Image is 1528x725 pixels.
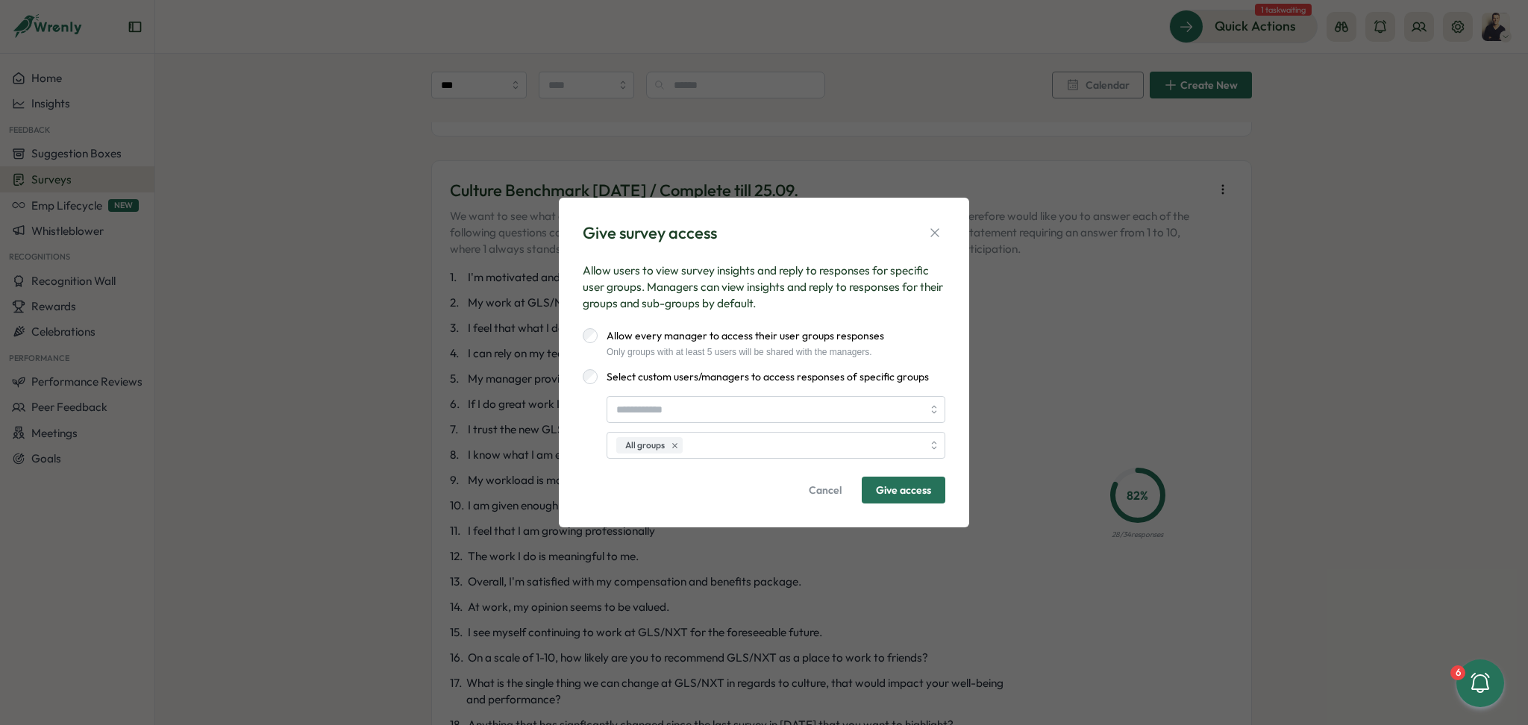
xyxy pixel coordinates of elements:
button: Give access [862,477,945,503]
button: Cancel [795,477,856,503]
span: Give access [876,477,931,503]
span: All groups [625,439,665,453]
div: Give survey access [583,222,717,245]
label: Allow every manager to access their user groups responses [598,328,884,343]
p: Allow users to view survey insights and reply to responses for specific user groups. Managers can... [583,263,945,312]
button: 6 [1456,659,1504,707]
div: 6 [1450,665,1465,680]
div: Only groups with at least 5 users will be shared with the managers. [598,347,884,357]
label: Select custom users/managers to access responses of specific groups [598,369,929,384]
span: Cancel [809,477,842,503]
